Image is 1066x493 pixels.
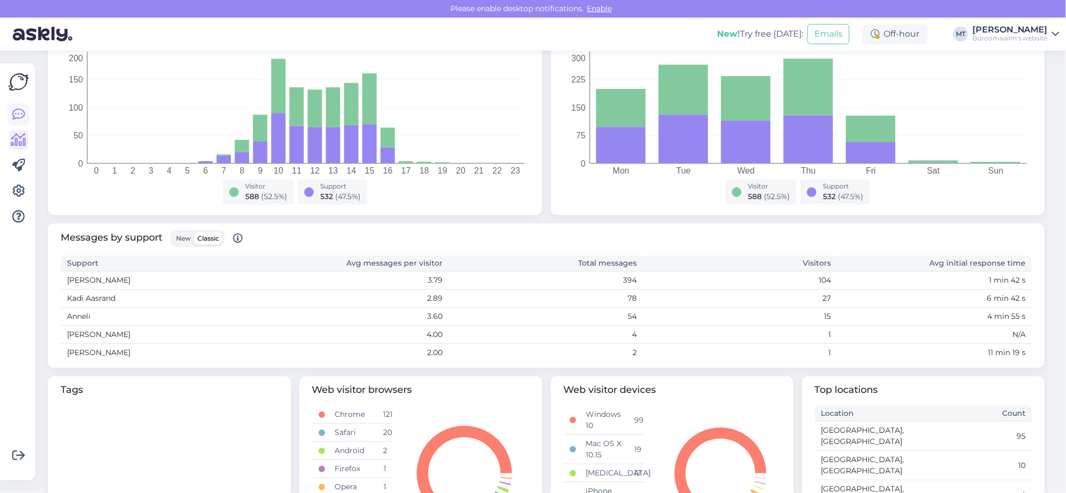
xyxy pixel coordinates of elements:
div: [PERSON_NAME] [972,26,1048,34]
tspan: Tue [677,166,691,175]
tspan: Sat [927,166,940,175]
td: N/A [838,326,1032,344]
div: Support [320,182,361,191]
tspan: 200 [69,54,83,63]
tspan: 12 [310,166,320,175]
span: 532 [823,192,836,201]
th: Total messages [449,256,643,272]
tspan: 0 [94,166,99,175]
td: 2.00 [255,344,449,362]
tspan: 0 [78,159,83,168]
tspan: 6 [203,166,208,175]
th: Count [923,406,1032,422]
tspan: 150 [571,103,586,112]
tspan: 17 [401,166,411,175]
tspan: 11 [292,166,302,175]
td: 12 [628,464,644,482]
div: Visitor [245,182,287,191]
td: 95 [923,422,1032,451]
span: 588 [245,192,259,201]
span: ( 47.5 %) [838,192,863,201]
tspan: 225 [571,75,586,84]
tspan: Mon [613,166,629,175]
td: 3.79 [255,272,449,290]
img: Askly Logo [9,72,29,92]
td: Mac OS X 10.15 [579,435,628,464]
span: Classic [197,234,219,242]
tspan: 100 [69,103,83,112]
tspan: 10 [274,166,284,175]
td: 1 min 42 s [838,272,1032,290]
tspan: Thu [801,166,816,175]
tspan: 21 [474,166,484,175]
span: Messages by support [61,230,243,247]
td: [PERSON_NAME] [61,272,255,290]
tspan: 8 [240,166,245,175]
td: 3.60 [255,308,449,326]
tspan: 300 [571,54,586,63]
tspan: 9 [258,166,263,175]
td: [MEDICAL_DATA] [579,464,628,482]
span: Web visitor browsers [312,383,530,397]
td: 2 [449,344,643,362]
span: ( 52.5 %) [764,192,790,201]
div: Büroomaailm's website [972,34,1048,43]
span: 588 [748,192,762,201]
tspan: 14 [347,166,356,175]
span: ( 47.5 %) [335,192,361,201]
b: New! [717,29,740,39]
div: Support [823,182,863,191]
div: Visitor [748,182,790,191]
td: [GEOGRAPHIC_DATA], [GEOGRAPHIC_DATA] [815,422,923,451]
td: 20 [377,424,393,442]
td: 54 [449,308,643,326]
td: 1 [644,344,838,362]
tspan: 15 [365,166,374,175]
span: Tags [61,383,278,397]
tspan: 1 [112,166,117,175]
tspan: 20 [456,166,465,175]
button: Emails [807,24,850,44]
td: 104 [644,272,838,290]
span: Web visitor devices [563,383,781,397]
tspan: 23 [511,166,520,175]
tspan: Wed [737,166,755,175]
tspan: 19 [438,166,447,175]
tspan: 3 [148,166,153,175]
tspan: 150 [69,75,83,84]
div: Try free [DATE]: [717,28,803,40]
th: Avg initial response time [838,256,1032,272]
tspan: 5 [185,166,190,175]
td: 10 [923,451,1032,480]
td: Chrome [328,406,377,424]
td: 1 [644,326,838,344]
span: Enable [584,4,615,13]
th: Support [61,256,255,272]
td: 2 [377,442,393,460]
span: ( 52.5 %) [261,192,287,201]
a: [PERSON_NAME]Büroomaailm's website [972,26,1060,43]
td: 2.89 [255,290,449,308]
tspan: 75 [576,131,586,140]
td: 19 [628,435,644,464]
th: Visitors [644,256,838,272]
td: Android [328,442,377,460]
div: Off-hour [862,24,928,44]
th: Location [815,406,923,422]
td: Anneli [61,308,255,326]
tspan: Fri [866,166,876,175]
tspan: Sun [988,166,1003,175]
td: Safari [328,424,377,442]
td: 121 [377,406,393,424]
td: 15 [644,308,838,326]
tspan: 22 [493,166,502,175]
tspan: 16 [383,166,393,175]
tspan: 50 [73,131,83,140]
span: 532 [320,192,333,201]
td: 6 min 42 s [838,290,1032,308]
td: 27 [644,290,838,308]
th: Avg messages per visitor [255,256,449,272]
tspan: 4 [167,166,172,175]
td: 99 [628,406,644,435]
td: [PERSON_NAME] [61,344,255,362]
